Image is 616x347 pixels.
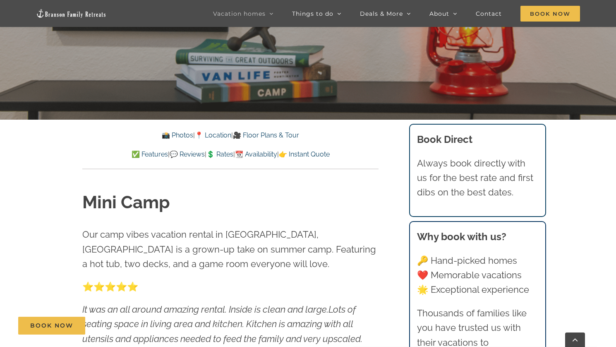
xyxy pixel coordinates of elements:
a: 📍 Location [195,131,231,139]
a: 💲 Rates [206,150,233,158]
h1: Mini Camp [82,190,379,215]
a: Book Now [18,317,85,335]
p: ⭐️⭐️⭐️⭐️⭐️ [82,280,379,294]
span: Our camp vibes vacation rental in [GEOGRAPHIC_DATA], [GEOGRAPHIC_DATA] is a grown-up take on summ... [82,229,376,269]
a: 📆 Availability [235,150,277,158]
span: Things to do [292,11,333,17]
span: Vacation homes [213,11,266,17]
em: It was an all around amazing rental. Inside is clean and large. [82,304,328,315]
img: Branson Family Retreats Logo [36,9,106,18]
b: Book Direct [417,133,472,145]
span: Book Now [520,6,580,22]
p: Always book directly with us for the best rate and first dibs on the best dates. [417,156,538,200]
span: About [429,11,449,17]
span: Contact [476,11,502,17]
a: 💬 Reviews [170,150,205,158]
a: 🎥 Floor Plans & Tour [233,131,299,139]
p: | | [82,130,379,141]
em: Lots of seating space in living area and kitchen. Kitchen is amazing with all utensils and applia... [82,304,362,344]
h3: Why book with us? [417,229,538,244]
p: | | | | [82,149,379,160]
a: 📸 Photos [162,131,193,139]
span: Book Now [30,322,73,329]
span: Deals & More [360,11,403,17]
a: 👉 Instant Quote [279,150,330,158]
p: 🔑 Hand-picked homes ❤️ Memorable vacations 🌟 Exceptional experience [417,253,538,297]
a: ✅ Features [132,150,168,158]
